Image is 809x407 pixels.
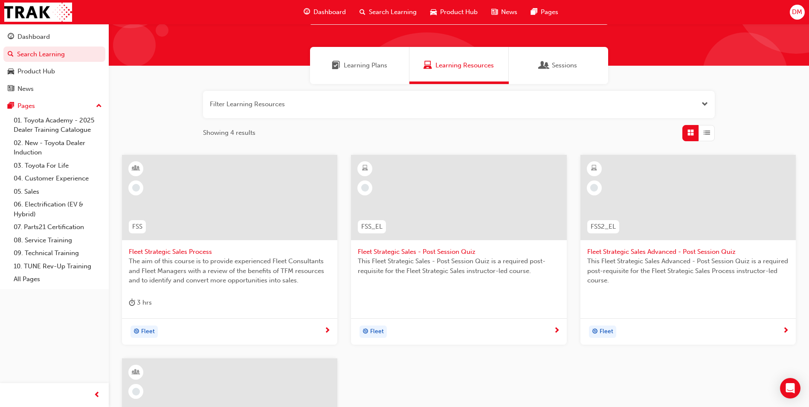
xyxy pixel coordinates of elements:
[440,7,478,17] span: Product Hub
[8,33,14,41] span: guage-icon
[297,3,353,21] a: guage-iconDashboard
[310,47,409,84] a: Learning PlansLearning Plans
[129,297,152,308] div: 3 hrs
[361,222,383,232] span: FSS_EL
[141,327,155,337] span: Fleet
[600,327,613,337] span: Fleet
[423,3,484,21] a: car-iconProduct Hub
[3,47,105,62] a: Search Learning
[17,84,34,94] div: News
[580,155,796,345] a: FSS2_ELFleet Strategic Sales Advanced - Post Session QuizThis Fleet Strategic Sales Advanced - Po...
[8,51,14,58] span: search-icon
[704,128,710,138] span: List
[3,64,105,79] a: Product Hub
[344,61,387,70] span: Learning Plans
[129,297,135,308] span: duration-icon
[591,163,597,174] span: learningResourceType_ELEARNING-icon
[430,7,437,17] span: car-icon
[592,326,598,337] span: target-icon
[8,68,14,76] span: car-icon
[10,234,105,247] a: 08. Service Training
[531,7,537,17] span: pages-icon
[358,247,560,257] span: Fleet Strategic Sales - Post Session Quiz
[203,128,255,138] span: Showing 4 results
[358,256,560,276] span: This Fleet Strategic Sales - Post Session Quiz is a required post-requisite for the Fleet Strateg...
[362,163,368,174] span: learningResourceType_ELEARNING-icon
[10,260,105,273] a: 10. TUNE Rev-Up Training
[702,99,708,109] button: Open the filter
[540,61,548,70] span: Sessions
[484,3,524,21] a: news-iconNews
[313,7,346,17] span: Dashboard
[587,247,789,257] span: Fleet Strategic Sales Advanced - Post Session Quiz
[552,61,577,70] span: Sessions
[783,327,789,335] span: next-icon
[17,101,35,111] div: Pages
[8,85,14,93] span: news-icon
[332,61,340,70] span: Learning Plans
[3,27,105,98] button: DashboardSearch LearningProduct HubNews
[423,61,432,70] span: Learning Resources
[133,163,139,174] span: learningResourceType_INSTRUCTOR_LED-icon
[96,101,102,112] span: up-icon
[501,7,517,17] span: News
[587,256,789,285] span: This Fleet Strategic Sales Advanced - Post Session Quiz is a required post-requisite for the Flee...
[304,7,310,17] span: guage-icon
[780,378,800,398] div: Open Intercom Messenger
[17,32,50,42] div: Dashboard
[591,222,616,232] span: FSS2_EL
[687,128,694,138] span: Grid
[3,81,105,97] a: News
[491,7,498,17] span: news-icon
[3,29,105,45] a: Dashboard
[361,184,369,192] span: learningRecordVerb_NONE-icon
[10,159,105,172] a: 03. Toyota For Life
[8,102,14,110] span: pages-icon
[132,184,140,192] span: learningRecordVerb_NONE-icon
[10,114,105,137] a: 01. Toyota Academy - 2025 Dealer Training Catalogue
[360,7,365,17] span: search-icon
[370,327,384,337] span: Fleet
[129,256,331,285] span: The aim of this course is to provide experienced Fleet Consultants and Fleet Managers with a revi...
[351,155,566,345] a: FSS_ELFleet Strategic Sales - Post Session QuizThis Fleet Strategic Sales - Post Session Quiz is ...
[792,7,802,17] span: DM
[10,221,105,234] a: 07. Parts21 Certification
[132,388,140,395] span: learningRecordVerb_NONE-icon
[129,247,331,257] span: Fleet Strategic Sales Process
[4,3,72,22] img: Trak
[590,184,598,192] span: learningRecordVerb_NONE-icon
[10,247,105,260] a: 09. Technical Training
[133,326,139,337] span: target-icon
[10,198,105,221] a: 06. Electrification (EV & Hybrid)
[362,326,368,337] span: target-icon
[10,273,105,286] a: All Pages
[3,98,105,114] button: Pages
[133,367,139,378] span: learningResourceType_INSTRUCTOR_LED-icon
[435,61,494,70] span: Learning Resources
[10,185,105,198] a: 05. Sales
[122,155,337,345] a: FSSFleet Strategic Sales ProcessThe aim of this course is to provide experienced Fleet Consultant...
[353,3,423,21] a: search-iconSearch Learning
[10,172,105,185] a: 04. Customer Experience
[10,137,105,159] a: 02. New - Toyota Dealer Induction
[409,47,509,84] a: Learning ResourcesLearning Resources
[17,67,55,76] div: Product Hub
[509,47,608,84] a: SessionsSessions
[524,3,565,21] a: pages-iconPages
[369,7,417,17] span: Search Learning
[541,7,558,17] span: Pages
[94,390,100,401] span: prev-icon
[324,327,331,335] span: next-icon
[554,327,560,335] span: next-icon
[790,5,805,20] button: DM
[132,222,142,232] span: FSS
